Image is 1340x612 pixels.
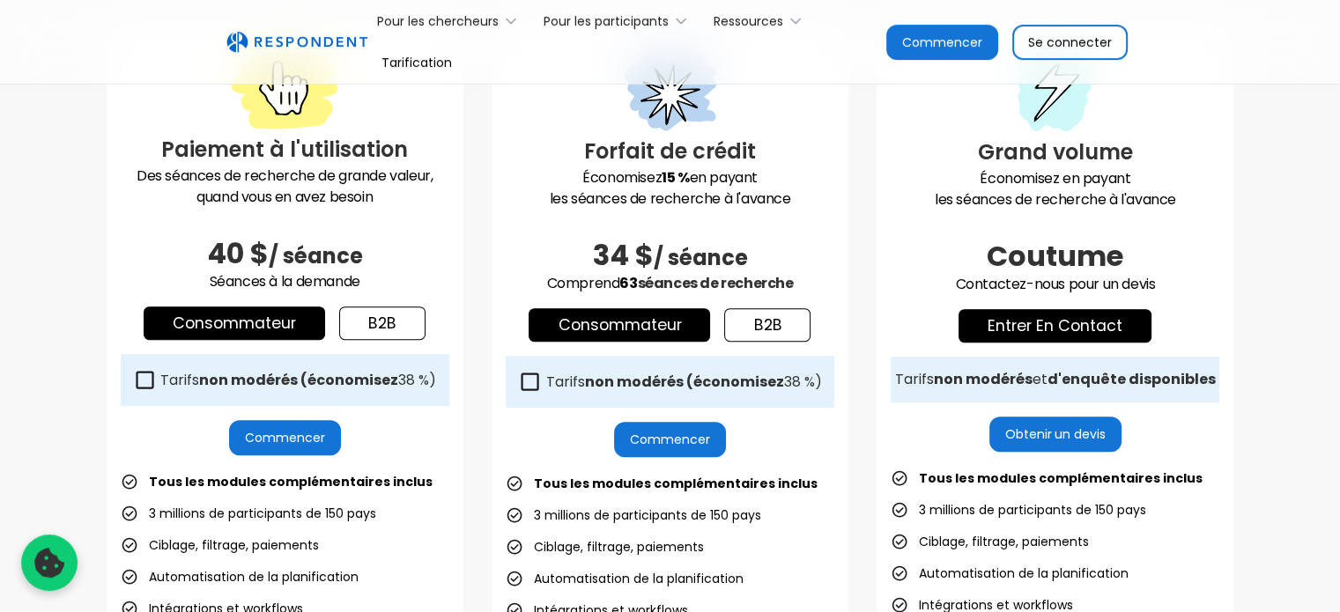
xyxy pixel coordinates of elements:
[149,505,376,522] font: 3 millions de participants de 150 pays
[377,12,499,30] font: Pour les chercheurs
[368,313,396,334] font: b2b
[584,372,783,392] font: non modérés (économisez
[987,236,1123,276] font: Coutume
[245,429,325,446] font: Commencer
[690,167,758,188] font: en payant
[529,308,710,342] a: Consommateur
[895,369,934,389] font: Tarifs
[161,135,408,164] font: Paiement à l'utilisation
[199,370,398,390] font: non modérés (économisez
[226,31,367,54] a: maison
[149,473,433,490] font: Tous les modules complémentaires inclus
[1005,425,1107,443] font: Obtenir un devis
[934,369,1033,389] font: non modérés
[959,309,1151,343] a: entrer en contact
[367,42,466,84] a: Tarification
[1048,369,1216,389] font: d'enquête disponibles
[637,273,793,293] font: séances de recherche
[955,274,1155,294] font: Contactez-nous pour un devis
[1033,369,1048,389] font: et
[783,372,814,392] font: 38 %
[545,372,584,392] font: Tarifs
[814,372,821,392] font: )
[653,243,747,272] font: / séance
[269,241,363,270] font: / séance
[919,533,1089,550] font: Ciblage, filtrage, paiements
[584,136,756,166] font: Forfait de crédit
[546,273,619,293] font: Comprend
[173,313,296,334] font: Consommateur
[229,420,341,455] a: Commencer
[398,370,429,390] font: 38 %
[724,308,811,342] a: b2b
[1028,33,1112,51] font: Se connecter
[549,188,790,209] font: les séances de recherche à l'avance
[137,166,433,186] font: Des séances de recherche de grande valeur,
[149,568,359,586] font: Automatisation de la planification
[149,536,319,554] font: Ciblage, filtrage, paiements
[534,506,761,524] font: 3 millions de participants de 150 pays
[988,315,1122,336] font: entrer en contact
[160,370,199,390] font: Tarifs
[753,314,781,335] font: b2b
[226,31,367,54] img: Texte du logo de l'interface utilisateur sans titre
[980,168,1130,188] font: Économisez en payant
[619,273,637,293] font: 63
[978,137,1133,166] font: Grand volume
[582,167,662,188] font: Économisez
[989,417,1122,452] a: Obtenir un devis
[196,187,373,207] font: quand vous en avez besoin
[919,501,1146,519] font: 3 millions de participants de 150 pays
[339,306,426,340] a: b2b
[919,469,1203,487] font: Tous les modules complémentaires inclus
[534,475,818,492] font: Tous les modules complémentaires inclus
[935,189,1176,210] font: les séances de recherche à l'avance
[144,306,325,340] a: Consommateur
[902,33,982,51] font: Commencer
[614,422,726,457] a: Commencer
[592,235,653,275] font: 34 $
[381,54,452,71] font: Tarification
[1012,25,1128,60] a: Se connecter
[534,570,744,587] font: Automatisation de la planification
[714,12,783,30] font: Ressources
[558,314,681,335] font: Consommateur
[429,370,436,390] font: )
[210,271,360,291] font: Séances à la demande
[886,25,998,60] a: Commencer
[544,12,669,30] font: Pour les participants
[207,233,269,273] font: 40 $
[919,564,1129,582] font: Automatisation de la planification
[630,431,710,448] font: Commencer
[534,538,704,556] font: Ciblage, filtrage, paiements
[662,167,689,188] font: 15 %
